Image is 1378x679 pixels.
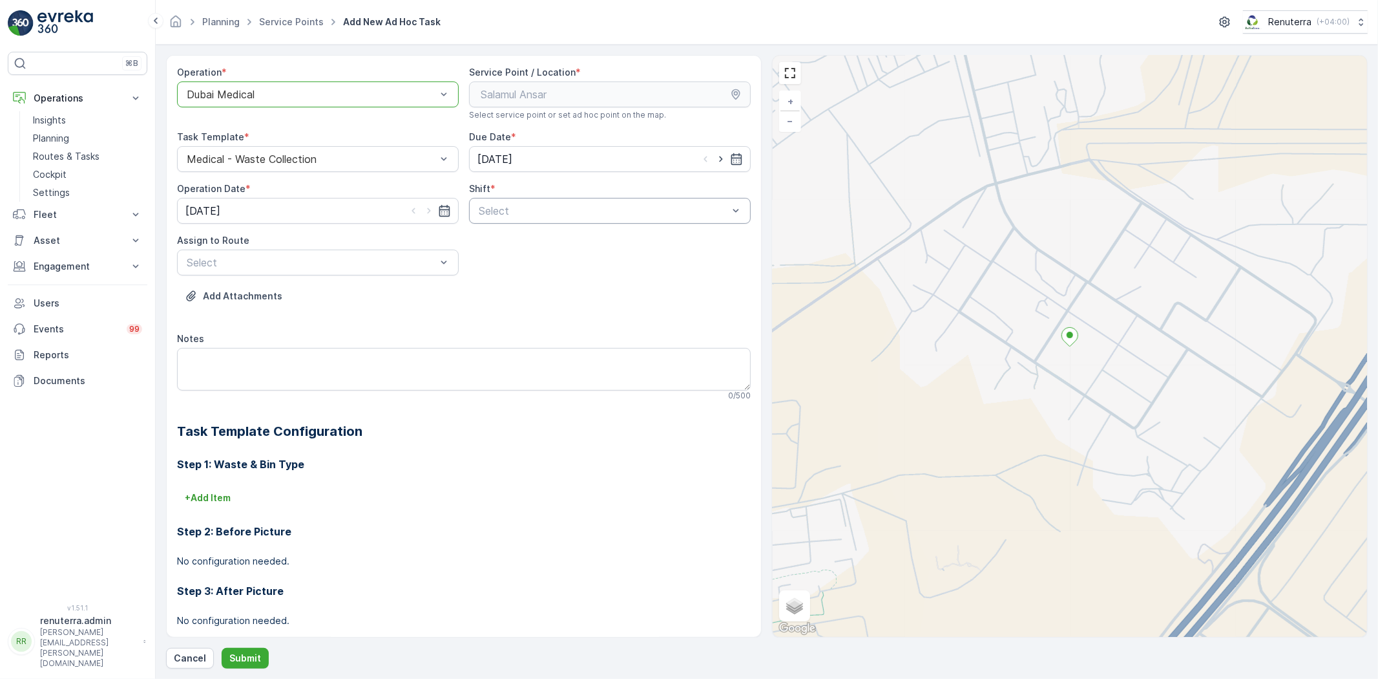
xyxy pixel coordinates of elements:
[469,81,751,107] input: Salamul Ansar
[177,583,751,599] h3: Step 3: After Picture
[177,67,222,78] label: Operation
[776,620,819,637] img: Google
[177,422,751,441] h2: Task Template Configuration
[34,297,142,310] p: Users
[203,290,282,303] p: Add Attachments
[177,198,459,224] input: dd/mm/yyyy
[202,16,240,27] a: Planning
[259,16,324,27] a: Service Points
[177,524,751,539] h3: Step 2: Before Picture
[185,491,231,504] p: + Add Item
[469,110,666,120] span: Select service point or set ad hoc point on the map.
[28,147,147,166] a: Routes & Tasks
[28,129,147,147] a: Planning
[11,631,32,652] div: RR
[8,253,147,279] button: Engagement
[129,324,140,334] p: 99
[33,114,66,127] p: Insights
[1243,10,1368,34] button: Renuterra(+04:00)
[780,63,800,83] a: View Fullscreen
[28,184,147,202] a: Settings
[174,652,206,665] p: Cancel
[8,604,147,612] span: v 1.51.1
[177,235,249,246] label: Assign to Route
[222,648,269,669] button: Submit
[177,614,751,627] p: No configuration needed.
[34,323,119,336] p: Events
[34,349,142,361] p: Reports
[169,19,183,30] a: Homepage
[1243,15,1263,29] img: Screenshot_2024-07-26_at_13.33.01.png
[469,131,511,142] label: Due Date
[469,183,490,194] label: Shift
[34,208,121,221] p: Fleet
[469,67,576,78] label: Service Point / Location
[125,58,138,69] p: ⌘B
[8,85,147,111] button: Operations
[177,555,751,568] p: No configuration needed.
[187,255,436,270] p: Select
[8,342,147,368] a: Reports
[34,92,121,105] p: Operations
[34,374,142,387] p: Documents
[8,290,147,316] a: Users
[728,391,751,401] p: 0 / 500
[8,614,147,669] button: RRrenuterra.admin[PERSON_NAME][EMAIL_ADDRESS][PERSON_NAME][DOMAIN_NAME]
[776,620,819,637] a: Open this area in Google Maps (opens a new window)
[34,260,121,273] p: Engagement
[28,111,147,129] a: Insights
[33,186,70,199] p: Settings
[8,228,147,253] button: Asset
[33,132,69,145] p: Planning
[8,202,147,228] button: Fleet
[1317,17,1350,27] p: ( +04:00 )
[33,168,67,181] p: Cockpit
[177,131,244,142] label: Task Template
[8,10,34,36] img: logo
[229,652,261,665] p: Submit
[166,648,214,669] button: Cancel
[8,368,147,394] a: Documents
[469,146,751,172] input: dd/mm/yyyy
[177,333,204,344] label: Notes
[40,614,137,627] p: renuterra.admin
[37,10,93,36] img: logo_light-DOdMpM7g.png
[479,203,728,219] p: Select
[28,166,147,184] a: Cockpit
[780,111,800,131] a: Zoom Out
[788,96,793,107] span: +
[8,316,147,342] a: Events99
[788,115,794,126] span: −
[177,183,245,194] label: Operation Date
[33,150,99,163] p: Routes & Tasks
[177,286,290,307] button: Upload File
[780,592,809,620] a: Layers
[1268,16,1311,28] p: Renuterra
[780,92,800,111] a: Zoom In
[34,234,121,247] p: Asset
[177,457,751,472] h3: Step 1: Waste & Bin Type
[340,16,443,28] span: Add New Ad Hoc Task
[40,627,137,669] p: [PERSON_NAME][EMAIL_ADDRESS][PERSON_NAME][DOMAIN_NAME]
[177,488,238,508] button: +Add Item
